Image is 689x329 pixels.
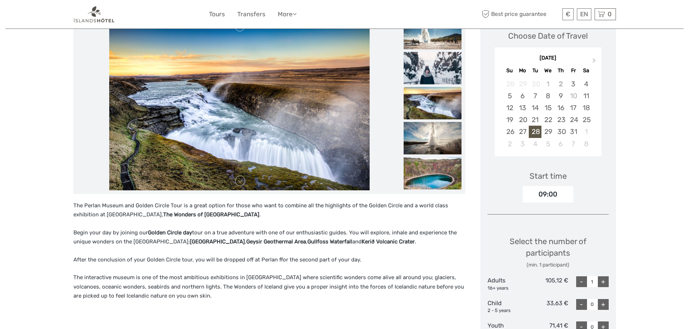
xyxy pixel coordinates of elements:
[488,236,609,269] div: Select the number of participants
[541,126,554,138] div: Choose Wednesday, October 29th, 2025
[580,66,592,75] div: Sa
[495,55,601,62] div: [DATE]
[541,114,554,126] div: Choose Wednesday, October 22nd, 2025
[163,211,259,218] strong: The Wonders of [GEOGRAPHIC_DATA]
[576,299,587,310] div: -
[278,9,297,20] a: More
[567,126,580,138] div: Choose Friday, October 31st, 2025
[503,90,516,102] div: Choose Sunday, October 5th, 2025
[497,78,599,150] div: month 2025-10
[488,276,528,291] div: Adults
[598,276,609,287] div: +
[73,273,465,301] p: The interactive museum is one of the most ambitious exhibitions in [GEOGRAPHIC_DATA] where scient...
[404,157,462,189] img: 40f40ac99b0840478065eac07aee33c7_slider_thumbnail.jpg
[488,261,609,269] div: (min. 1 participant)
[503,138,516,150] div: Choose Sunday, November 2nd, 2025
[554,114,567,126] div: Choose Thursday, October 23rd, 2025
[580,102,592,114] div: Choose Saturday, October 18th, 2025
[541,78,554,90] div: Not available Wednesday, October 1st, 2025
[503,66,516,75] div: Su
[528,299,568,314] div: 33,63 €
[580,90,592,102] div: Choose Saturday, October 11th, 2025
[589,56,601,68] button: Next Month
[566,10,570,18] span: €
[529,114,541,126] div: Choose Tuesday, October 21st, 2025
[529,170,567,182] div: Start time
[488,307,528,314] div: 2 - 5 years
[580,138,592,150] div: Choose Saturday, November 8th, 2025
[10,13,82,18] p: We're away right now. Please check back later!
[554,66,567,75] div: Th
[541,138,554,150] div: Choose Wednesday, November 5th, 2025
[404,17,462,49] img: 92e4948aa41c45d5b935a07cb2cd9817_slider_thumbnail.jpg
[580,78,592,90] div: Choose Saturday, October 4th, 2025
[404,87,462,119] img: 35142667340545628f0c0721c5a3e29e_slider_thumbnail.jpg
[480,8,561,20] span: Best price guarantee
[516,90,529,102] div: Choose Monday, October 6th, 2025
[488,299,528,314] div: Child
[567,78,580,90] div: Choose Friday, October 3rd, 2025
[541,102,554,114] div: Choose Wednesday, October 15th, 2025
[567,66,580,75] div: Fr
[554,78,567,90] div: Not available Thursday, October 2nd, 2025
[83,11,92,20] button: Open LiveChat chat widget
[404,52,462,84] img: 40082f100b2149ce9589043f88c3161b_slider_thumbnail.jpeg
[577,8,591,20] div: EN
[516,78,529,90] div: Not available Monday, September 29th, 2025
[580,126,592,138] div: Choose Saturday, November 1st, 2025
[503,102,516,114] div: Choose Sunday, October 12th, 2025
[598,299,609,310] div: +
[73,255,465,265] p: After the conclusion of your Golden Circle tour, you will be dropped off at Perlan ffor the secon...
[567,90,580,102] div: Not available Friday, October 10th, 2025
[209,9,225,20] a: Tours
[503,78,516,90] div: Not available Sunday, September 28th, 2025
[148,229,192,236] strong: Golden Circle day
[516,126,529,138] div: Choose Monday, October 27th, 2025
[516,138,529,150] div: Choose Monday, November 3rd, 2025
[73,5,115,23] img: 1298-aa34540a-eaca-4c1b-b063-13e4b802c612_logo_small.png
[516,66,529,75] div: Mo
[541,66,554,75] div: We
[567,138,580,150] div: Choose Friday, November 7th, 2025
[503,126,516,138] div: Choose Sunday, October 26th, 2025
[554,126,567,138] div: Choose Thursday, October 30th, 2025
[73,201,465,220] p: The Perlan Museum and Golden Circle Tour is a great option for those who want to combine all the ...
[541,90,554,102] div: Choose Wednesday, October 8th, 2025
[576,276,587,287] div: -
[307,238,352,245] strong: Gullfoss Waterfall
[523,186,573,203] div: 09:00
[607,10,613,18] span: 0
[529,126,541,138] div: Choose Tuesday, October 28th, 2025
[567,102,580,114] div: Choose Friday, October 17th, 2025
[529,78,541,90] div: Not available Tuesday, September 30th, 2025
[516,102,529,114] div: Choose Monday, October 13th, 2025
[529,90,541,102] div: Choose Tuesday, October 7th, 2025
[554,138,567,150] div: Choose Thursday, November 6th, 2025
[246,238,306,245] strong: Geysir Geothermal Area
[503,114,516,126] div: Choose Sunday, October 19th, 2025
[237,9,265,20] a: Transfers
[508,30,588,42] div: Choose Date of Travel
[580,114,592,126] div: Choose Saturday, October 25th, 2025
[362,238,415,245] strong: Kerið Volcanic Crater
[529,138,541,150] div: Choose Tuesday, November 4th, 2025
[109,17,370,190] img: 35142667340545628f0c0721c5a3e29e_main_slider.jpg
[190,238,245,245] strong: [GEOGRAPHIC_DATA]
[554,102,567,114] div: Choose Thursday, October 16th, 2025
[554,90,567,102] div: Choose Thursday, October 9th, 2025
[528,276,568,291] div: 105,12 €
[529,102,541,114] div: Choose Tuesday, October 14th, 2025
[404,122,462,154] img: 6318131213414dd6847546d7de891ba1_slider_thumbnail.jpeg
[73,228,465,247] p: Begin your day by joining our tour on a true adventure with one of our enthusiastic guides. You w...
[516,114,529,126] div: Choose Monday, October 20th, 2025
[488,285,528,292] div: 16+ years
[529,66,541,75] div: Tu
[567,114,580,126] div: Choose Friday, October 24th, 2025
